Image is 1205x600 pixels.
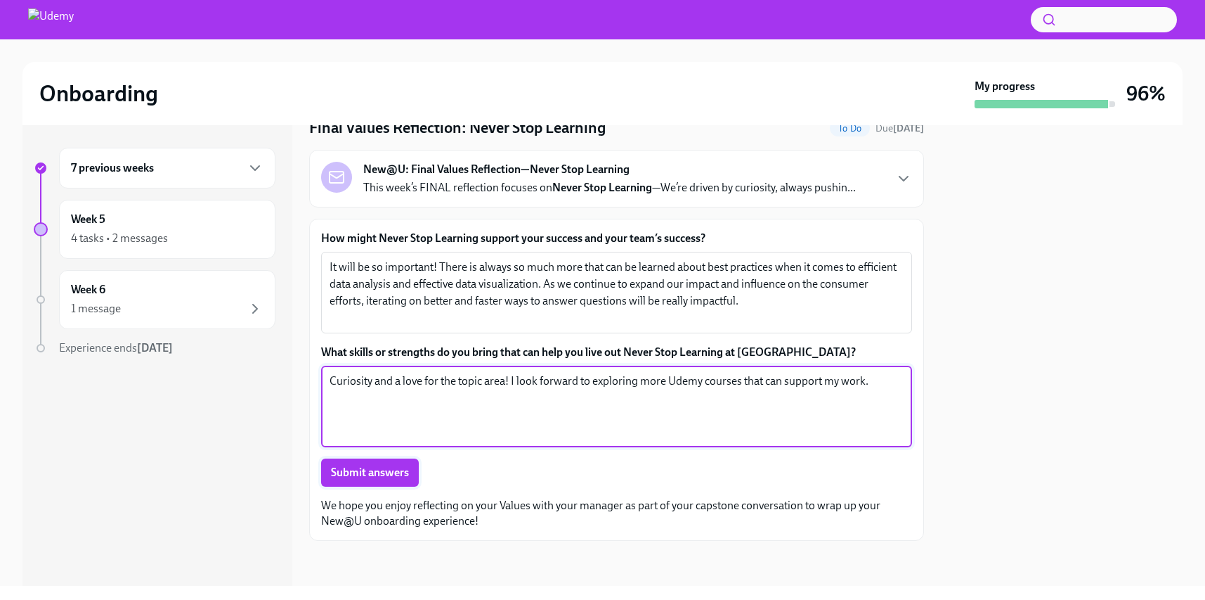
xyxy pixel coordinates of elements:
img: Udemy [28,8,74,31]
textarea: It will be so important! There is always so much more that can be learned about best practices wh... [330,259,904,326]
strong: [DATE] [893,122,924,134]
strong: My progress [975,79,1035,94]
h6: Week 6 [71,282,105,298]
h6: 7 previous weeks [71,160,154,176]
span: Submit answers [331,466,409,480]
h3: 96% [1126,81,1166,106]
button: Submit answers [321,459,419,487]
div: 1 message [71,301,121,317]
h4: Final Values Reflection: Never Stop Learning [309,117,606,139]
a: Week 54 tasks • 2 messages [34,200,275,259]
span: September 15th, 2025 10:00 [875,122,924,135]
div: 4 tasks • 2 messages [71,231,168,246]
h6: Week 5 [71,212,105,227]
p: We hope you enjoy reflecting on your Values with your manager as part of your capstone conversati... [321,498,912,529]
textarea: Curiosity and a love for the topic area! I look forward to exploring more Udemy courses that can ... [330,373,904,440]
span: Experience ends [59,341,173,355]
h2: Onboarding [39,79,158,108]
div: 7 previous weeks [59,148,275,189]
span: To Do [830,123,870,134]
label: What skills or strengths do you bring that can help you live out Never Stop Learning at [GEOGRAPH... [321,345,912,360]
a: Week 61 message [34,270,275,329]
p: This week’s FINAL reflection focuses on —We’re driven by curiosity, always pushin... [363,180,856,196]
span: Due [875,122,924,134]
label: How might Never Stop Learning support your success and your team’s success? [321,231,912,246]
strong: New@U: Final Values Reflection—Never Stop Learning [363,162,630,177]
strong: Never Stop Learning [552,181,652,194]
strong: [DATE] [137,341,173,355]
